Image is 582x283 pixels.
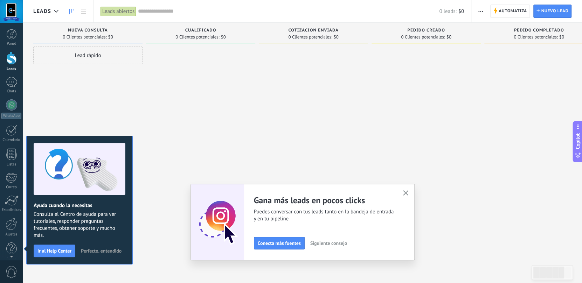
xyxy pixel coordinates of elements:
[533,5,571,18] a: Nuevo lead
[78,246,125,256] button: Perfecto, entendido
[1,162,22,167] div: Listas
[288,35,332,39] span: 0 Clientes potenciales:
[34,245,75,257] button: Ir al Help Center
[1,67,22,71] div: Leads
[375,28,477,34] div: Pedido creado
[34,211,125,239] span: Consulta el Centro de ayuda para ver tutoriales, responder preguntas frecuentes, obtener soporte ...
[288,28,339,33] span: Cotización enviada
[401,35,445,39] span: 0 Clientes potenciales:
[559,35,564,39] span: $0
[33,8,51,15] span: Leads
[407,28,445,33] span: Pedido creado
[81,248,122,253] span: Perfecto, entendido
[262,28,365,34] div: Cotización enviada
[446,35,451,39] span: $0
[541,5,568,17] span: Nuevo lead
[175,35,219,39] span: 0 Clientes potenciales:
[307,238,350,248] button: Siguiente consejo
[514,35,557,39] span: 0 Clientes potenciales:
[1,42,22,46] div: Panel
[33,47,143,64] div: Lead rápido
[101,6,136,16] div: Leads abiertos
[1,113,21,119] div: WhatsApp
[34,202,125,209] h2: Ayuda cuando la necesitas
[310,241,347,246] span: Siguiente consejo
[221,35,226,39] span: $0
[1,89,22,94] div: Chats
[1,185,22,190] div: Correo
[37,28,139,34] div: Nueva consulta
[499,5,527,17] span: Automatiza
[108,35,113,39] span: $0
[574,133,581,149] span: Copilot
[185,28,216,33] span: Cualificado
[1,138,22,142] div: Calendario
[37,248,71,253] span: Ir al Help Center
[258,241,301,246] span: Conecta más fuentes
[254,208,395,222] span: Puedes conversar con tus leads tanto en la bandeja de entrada y en tu pipeline
[1,232,22,237] div: Ajustes
[439,8,456,15] span: 0 leads:
[66,5,78,18] a: Leads
[150,28,252,34] div: Cualificado
[254,237,305,249] button: Conecta más fuentes
[514,28,564,33] span: Pedido completado
[78,5,90,18] a: Lista
[63,35,106,39] span: 0 Clientes potenciales:
[254,195,395,206] h2: Gana más leads en pocos clicks
[490,5,530,18] a: Automatiza
[334,35,339,39] span: $0
[476,5,486,18] button: Más
[68,28,108,33] span: Nueva consulta
[1,208,22,212] div: Estadísticas
[458,8,464,15] span: $0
